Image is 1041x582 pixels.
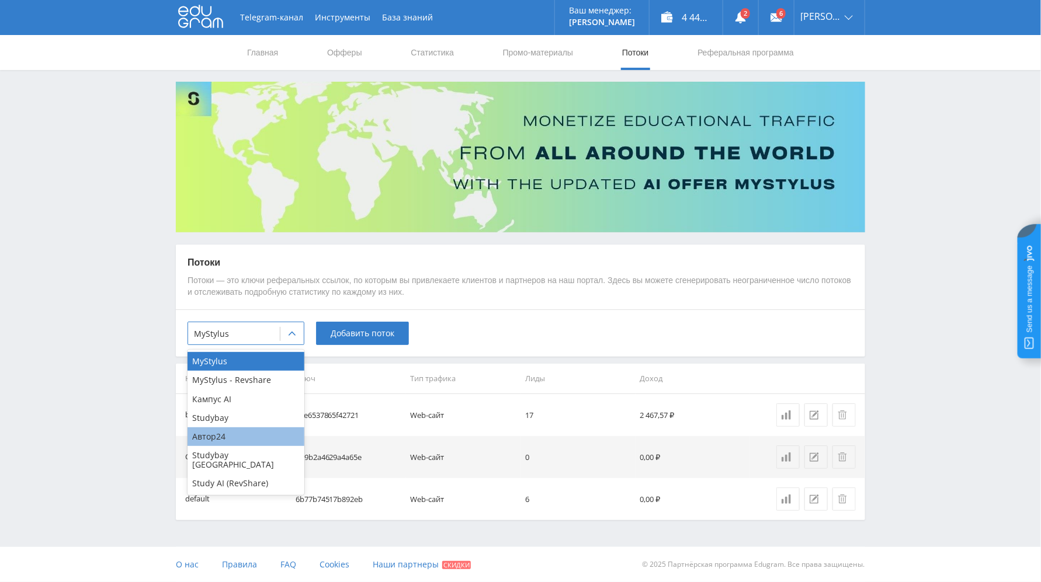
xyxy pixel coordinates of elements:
[636,436,751,478] td: 0,00 ₽
[188,474,304,493] div: Study AI (RevShare)
[804,403,828,427] button: Редактировать
[280,547,296,582] a: FAQ
[246,35,279,70] a: Главная
[176,82,865,232] img: Banner
[405,478,520,520] td: Web-сайт
[222,559,257,570] span: Правила
[188,446,304,474] div: Studybay [GEOGRAPHIC_DATA]
[188,371,304,389] div: MyStylus - Revshare
[636,394,751,436] td: 2 467,57 ₽
[621,35,650,70] a: Потоки
[185,409,224,422] div: button link
[320,559,349,570] span: Cookies
[520,394,636,436] td: 17
[804,445,828,469] button: Редактировать
[832,445,856,469] button: Удалить
[222,547,257,582] a: Правила
[373,559,439,570] span: Наши партнеры
[291,364,406,393] th: Ключ
[832,487,856,511] button: Удалить
[800,12,841,21] span: [PERSON_NAME]
[520,364,636,393] th: Лиды
[569,6,635,15] p: Ваш менеджер:
[696,35,795,70] a: Реферальная программа
[176,547,199,582] a: О нас
[776,487,800,511] a: Статистика
[636,364,751,393] th: Доход
[832,403,856,427] button: Удалить
[176,559,199,570] span: О нас
[188,427,304,446] div: Автор24
[280,559,296,570] span: FAQ
[291,478,406,520] td: 6b77b74517b892eb
[188,390,304,409] div: Кампус AI
[442,561,471,569] span: Скидки
[291,394,406,436] td: 15e6537865f42721
[188,256,853,269] p: Потоки
[405,394,520,436] td: Web-сайт
[185,493,210,506] div: default
[520,478,636,520] td: 6
[320,547,349,582] a: Cookies
[776,445,800,469] a: Статистика
[405,364,520,393] th: Тип трафика
[188,275,853,298] p: Потоки — это ключи реферальных ссылок, по которым вы привлекаете клиентов и партнеров на наш порт...
[405,436,520,478] td: Web-сайт
[569,18,635,27] p: [PERSON_NAME]
[804,487,828,511] button: Редактировать
[526,547,865,582] div: © 2025 Партнёрская программа Edugram. Все права защищены.
[520,436,636,478] td: 0
[502,35,574,70] a: Промо-материалы
[316,322,409,345] button: Добавить поток
[410,35,455,70] a: Статистика
[326,35,363,70] a: Офферы
[373,547,471,582] a: Наши партнеры Скидки
[188,409,304,427] div: Studybay
[291,436,406,478] td: 9d9b2a4629a4a65e
[331,329,394,338] span: Добавить поток
[636,478,751,520] td: 0,00 ₽
[176,364,291,393] th: Название
[185,451,216,464] div: Chat-bot
[188,352,304,371] div: MyStylus
[776,403,800,427] a: Статистика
